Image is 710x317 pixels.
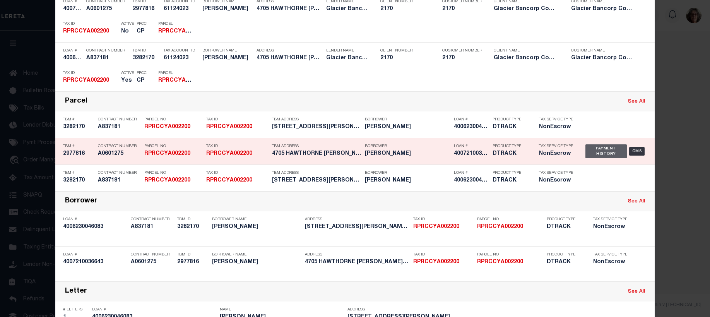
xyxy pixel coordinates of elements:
[494,48,559,53] p: Client Name
[585,144,627,158] div: Payment History
[63,307,88,312] p: # Letters
[257,48,322,53] p: Address
[144,151,190,156] strong: RPRCCYA002200
[144,117,202,122] p: Parcel No
[477,224,523,230] strong: RPRCCYA002200
[158,28,193,35] h5: RPRCCYA002200
[326,55,369,62] h5: Glacier Bancorp Commercial
[177,252,208,257] p: TBM ID
[413,259,459,265] strong: RPRCCYA002200
[494,55,559,62] h5: Glacier Bancorp Commercial
[220,307,344,312] p: Name
[493,177,527,184] h5: DTRACK
[137,77,147,84] h5: CP
[98,171,140,175] p: Contract Number
[137,28,147,35] h5: CP
[98,151,140,157] h5: A0601275
[305,252,409,257] p: Address
[133,6,160,12] h5: 2977816
[144,151,202,157] h5: RPRCCYA002200
[131,252,173,257] p: Contract Number
[63,177,94,184] h5: 3282170
[98,117,140,122] p: Contract Number
[629,147,645,156] div: OMS
[63,117,94,122] p: TBM #
[305,224,409,230] h5: 4705 HAWTHORNE RD CHUBBUCK ID 8...
[380,6,431,12] h5: 2170
[212,217,301,222] p: Borrower Name
[121,22,134,26] p: Active
[63,71,117,75] p: Tax ID
[158,71,193,75] p: Parcel
[121,28,133,35] h5: No
[144,124,202,130] h5: RPRCCYA002200
[158,77,193,84] h5: RPRCCYA002200
[539,144,574,149] p: Tax Service Type
[63,77,117,84] h5: RPRCCYA002200
[206,171,268,175] p: Tax ID
[347,307,471,312] p: Address
[63,217,127,222] p: Loan #
[206,151,252,156] strong: RPRCCYA002200
[212,252,301,257] p: Borrower Name
[477,259,543,266] h5: RPRCCYA002200
[63,171,94,175] p: TBM #
[272,171,361,175] p: TBM Address
[212,259,301,266] h5: WILLIAM PAUL HUNZIKER
[628,289,645,294] a: See All
[206,151,268,157] h5: RPRCCYA002200
[63,6,82,12] h5: 4007210036643
[493,151,527,157] h5: DTRACK
[212,224,301,230] h5: WILLIAM HUNZIKER
[326,48,369,53] p: Lender Name
[257,55,322,62] h5: 4705 HAWTHORNE CHUBBUCK ID 83202
[628,99,645,104] a: See All
[164,6,198,12] h5: 61124023
[131,224,173,230] h5: A837181
[206,178,252,183] strong: RPRCCYA002200
[454,177,489,184] h5: 4006230046083
[65,97,87,106] div: Parcel
[63,22,117,26] p: Tax ID
[454,124,489,130] h5: 4006230046083
[442,6,481,12] h5: 2170
[628,199,645,204] a: See All
[539,151,574,157] h5: NonEscrow
[493,144,527,149] p: Product Type
[547,252,582,257] p: Product Type
[202,48,253,53] p: Borrower Name
[365,117,450,122] p: Borrower
[131,217,173,222] p: Contract Number
[144,171,202,175] p: Parcel No
[272,124,361,130] h5: 4705 HAWTHORNE RD CHUBBUCK ID 8...
[158,29,204,34] strong: RPRCCYA002200
[202,55,253,62] h5: WILLIAM HUNZIKER
[158,78,204,83] strong: RPRCCYA002200
[137,71,147,75] p: PPCC
[547,217,582,222] p: Product Type
[539,124,574,130] h5: NonEscrow
[494,6,559,12] h5: Glacier Bancorp Commercial
[86,48,129,53] p: Contract Number
[593,217,632,222] p: Tax Service Type
[133,48,160,53] p: TBM ID
[63,124,94,130] h5: 3282170
[272,117,361,122] p: TBM Address
[593,259,632,266] h5: NonEscrow
[454,117,489,122] p: Loan #
[144,178,190,183] strong: RPRCCYA002200
[413,217,473,222] p: Tax ID
[365,124,450,130] h5: WILLIAM HUNZIKER
[442,48,482,53] p: Customer Number
[493,171,527,175] p: Product Type
[326,6,369,12] h5: Glacier Bancorp Commercial
[158,22,193,26] p: Parcel
[86,55,129,62] h5: A837181
[539,171,574,175] p: Tax Service Type
[63,144,94,149] p: TBM #
[454,144,489,149] p: Loan #
[477,224,543,230] h5: RPRCCYA002200
[547,259,582,266] h5: DTRACK
[65,287,87,296] div: Letter
[413,224,473,230] h5: RPRCCYA002200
